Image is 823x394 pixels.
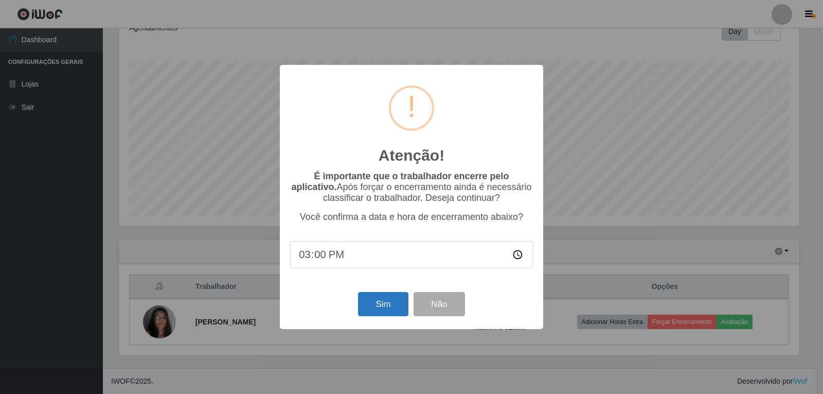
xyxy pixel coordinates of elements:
[290,171,533,203] p: Após forçar o encerramento ainda é necessário classificar o trabalhador. Deseja continuar?
[358,292,408,316] button: Sim
[291,171,509,192] b: É importante que o trabalhador encerre pelo aplicativo.
[379,146,444,165] h2: Atenção!
[290,212,533,222] p: Você confirma a data e hora de encerramento abaixo?
[414,292,464,316] button: Não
